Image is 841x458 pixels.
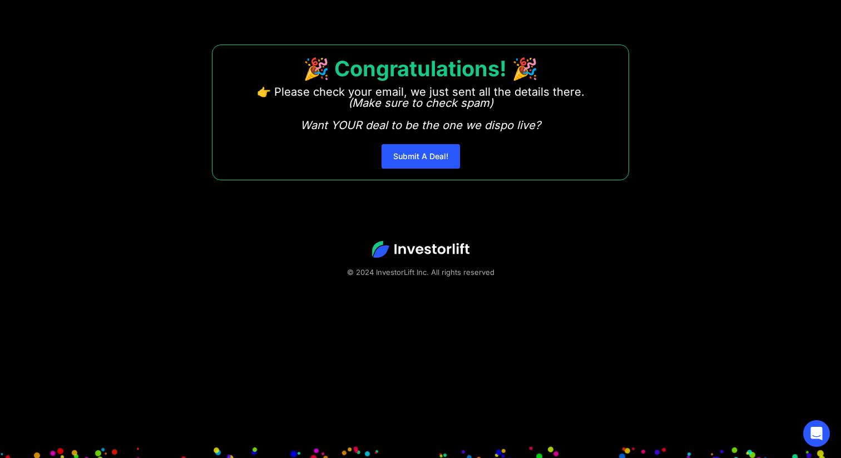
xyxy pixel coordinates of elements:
strong: 🎉 Congratulations! 🎉 [303,56,538,81]
div: © 2024 InvestorLift Inc. All rights reserved [39,267,802,278]
a: Submit A Deal! [382,144,460,169]
em: (Make sure to check spam) Want YOUR deal to be the one we dispo live? [300,96,541,132]
p: 👉 Please check your email, we just sent all the details there. ‍ [257,86,585,131]
div: Open Intercom Messenger [803,420,830,447]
